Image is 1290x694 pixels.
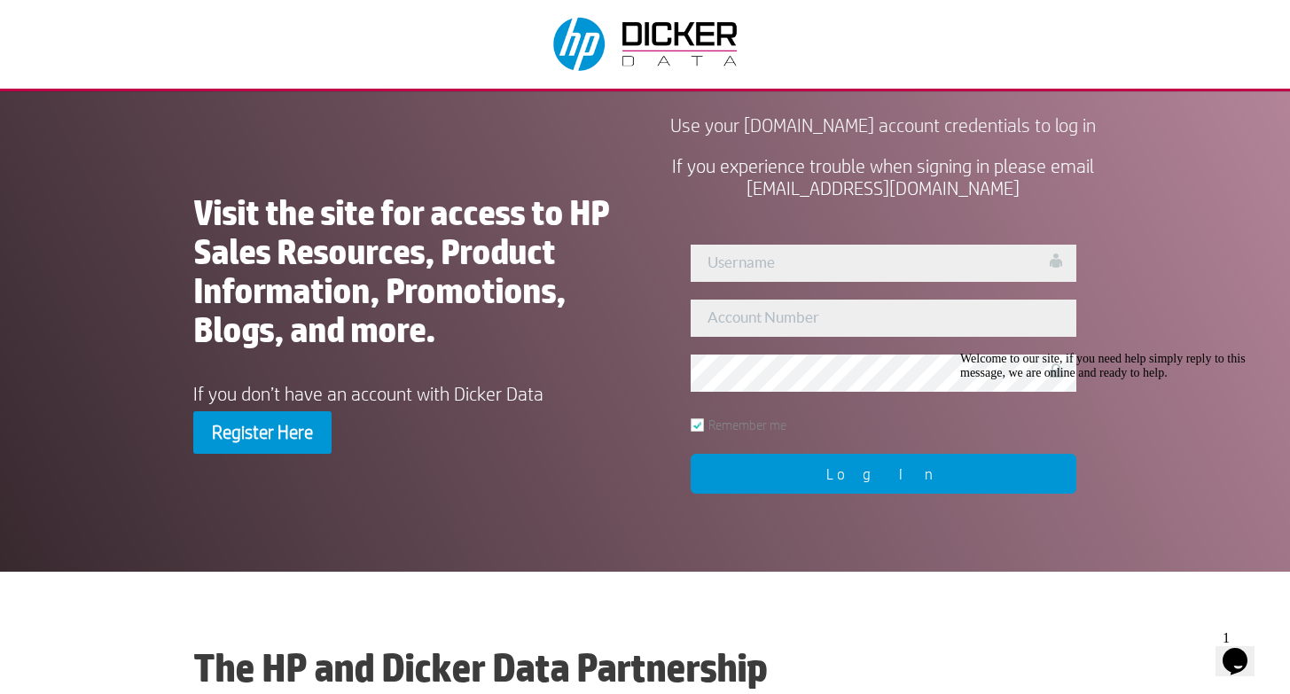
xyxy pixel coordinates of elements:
[672,155,1094,198] span: If you experience trouble when signing in please email [EMAIL_ADDRESS][DOMAIN_NAME]
[193,193,620,358] h1: Visit the site for access to HP Sales Resources, Product Information, Promotions, Blogs, and more.
[691,245,1076,282] input: Username
[691,300,1076,337] input: Account Number
[7,7,293,35] span: Welcome to our site, if you need help simply reply to this message, we are online and ready to help.
[1216,623,1272,676] iframe: chat widget
[543,9,752,80] img: Dicker Data & HP
[7,7,326,35] div: Welcome to our site, if you need help simply reply to this message, we are online and ready to help.
[670,114,1096,136] span: Use your [DOMAIN_NAME] account credentials to log in
[193,411,332,454] a: Register Here
[193,383,543,404] span: If you don’t have an account with Dicker Data
[691,418,786,432] label: Remember me
[691,454,1076,494] input: Log In
[193,644,767,690] b: The HP and Dicker Data Partnership
[953,345,1272,614] iframe: chat widget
